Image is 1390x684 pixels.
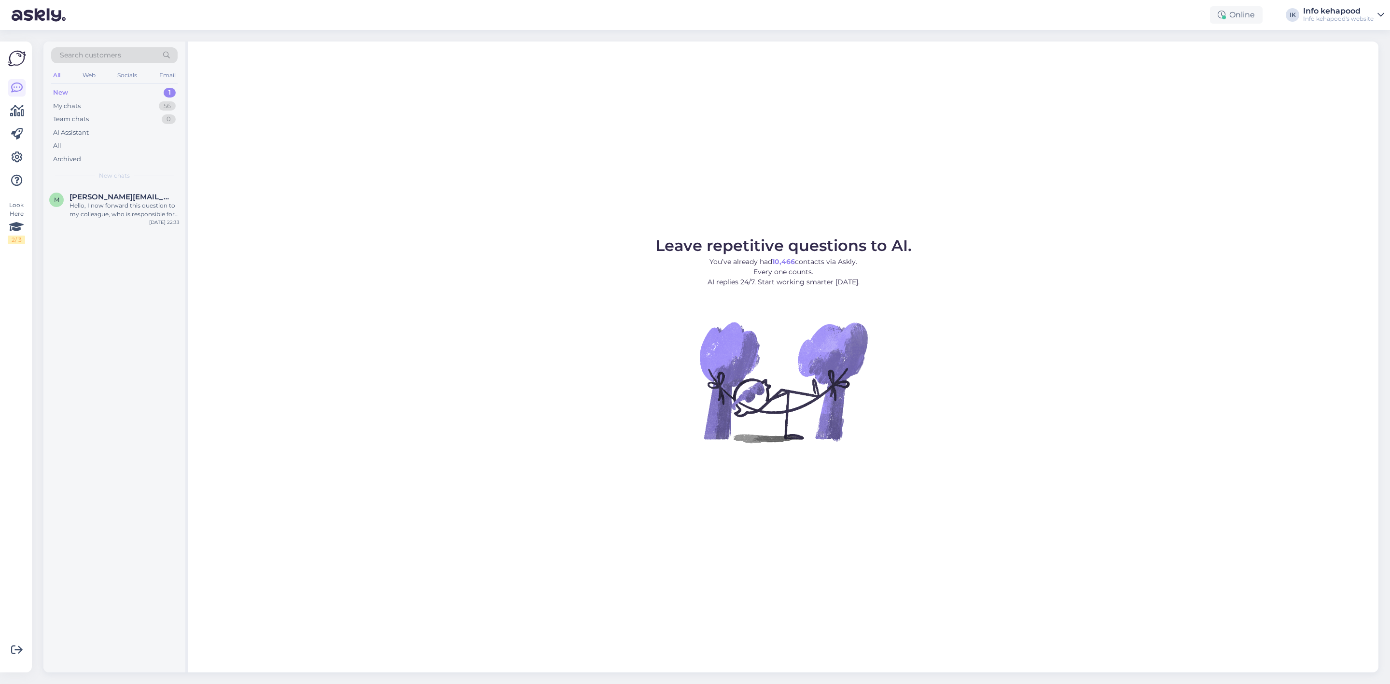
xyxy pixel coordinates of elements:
div: 0 [162,114,176,124]
div: Archived [53,154,81,164]
div: Team chats [53,114,89,124]
div: 1 [164,88,176,98]
div: All [53,141,61,151]
div: All [51,69,62,82]
div: Socials [115,69,139,82]
div: Info kehapood's website [1303,15,1374,23]
div: Info kehapood [1303,7,1374,15]
img: Askly Logo [8,49,26,68]
div: Online [1210,6,1263,24]
div: IK [1286,8,1299,22]
span: m [54,196,59,203]
div: 56 [159,101,176,111]
div: New [53,88,68,98]
div: My chats [53,101,81,111]
span: Search customers [60,50,121,60]
div: Look Here [8,201,25,244]
div: Hello, I now forward this question to my colleague, who is responsible for this. The reply will b... [69,201,180,219]
span: New chats [99,171,130,180]
div: 2 / 3 [8,236,25,244]
div: AI Assistant [53,128,89,138]
span: marita.luhaaar@gmail.com [69,193,170,201]
b: 10,466 [772,257,795,266]
img: No Chat active [696,295,870,469]
div: Email [157,69,178,82]
span: Leave repetitive questions to AI. [655,236,912,255]
p: You’ve already had contacts via Askly. Every one counts. AI replies 24/7. Start working smarter [... [655,257,912,287]
a: Info kehapoodInfo kehapood's website [1303,7,1384,23]
div: [DATE] 22:33 [149,219,180,226]
div: Web [81,69,97,82]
